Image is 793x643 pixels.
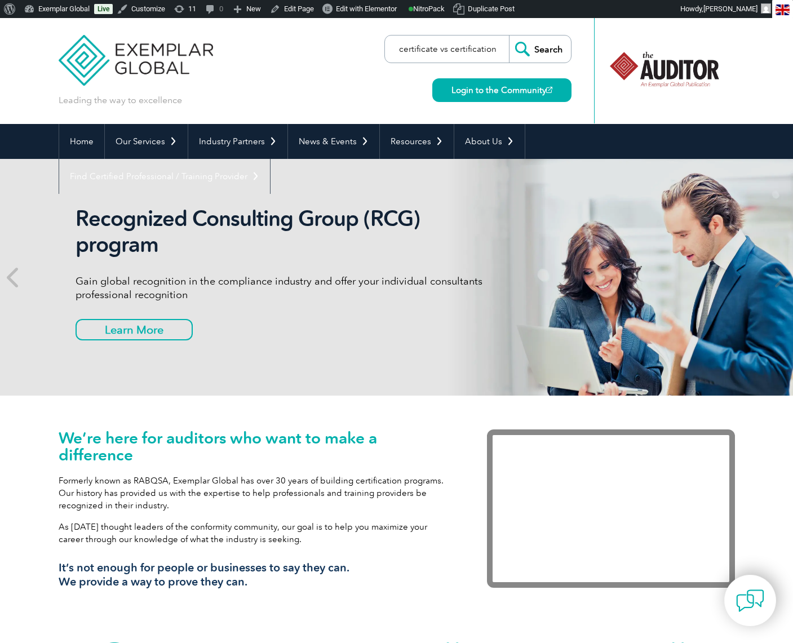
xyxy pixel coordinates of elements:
h2: Recognized Consulting Group (RCG) program [76,206,498,258]
img: en [776,5,790,15]
p: As [DATE] thought leaders of the conformity community, our goal is to help you maximize your care... [59,521,453,546]
p: Leading the way to excellence [59,94,182,107]
img: open_square.png [546,87,552,93]
a: Industry Partners [188,124,287,159]
a: Live [94,4,113,14]
input: Search [509,36,571,63]
a: Login to the Community [432,78,572,102]
img: contact-chat.png [736,587,764,615]
img: Exemplar Global [59,18,214,86]
p: Gain global recognition in the compliance industry and offer your individual consultants professi... [76,274,498,301]
a: Find Certified Professional / Training Provider [59,159,270,194]
h1: We’re here for auditors who want to make a difference [59,429,453,463]
a: Resources [380,124,454,159]
a: Home [59,124,104,159]
a: Learn More [76,319,193,340]
span: [PERSON_NAME] [703,5,757,13]
h3: It’s not enough for people or businesses to say they can. We provide a way to prove they can. [59,561,453,589]
a: News & Events [288,124,379,159]
a: Our Services [105,124,188,159]
iframe: Exemplar Global: Working together to make a difference [487,429,735,588]
span: Edit with Elementor [336,5,397,13]
p: Formerly known as RABQSA, Exemplar Global has over 30 years of building certification programs. O... [59,475,453,512]
a: About Us [454,124,525,159]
